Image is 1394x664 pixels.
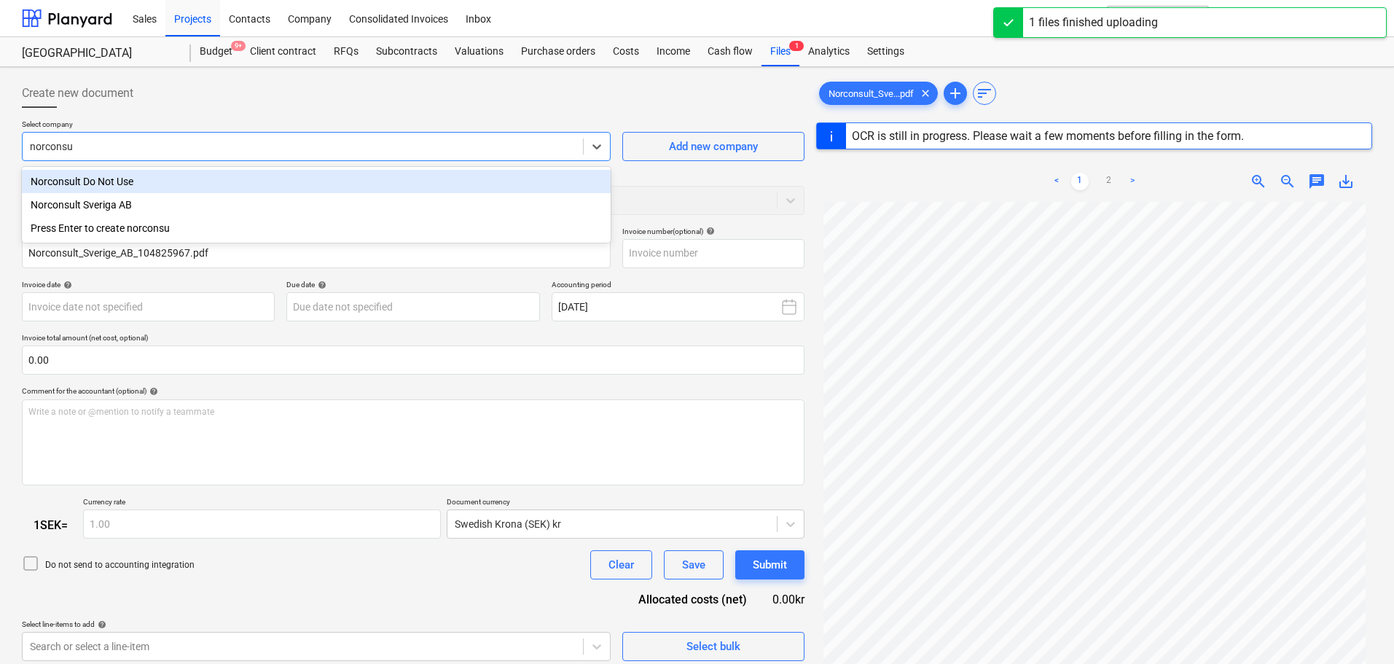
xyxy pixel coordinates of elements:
span: help [703,227,715,235]
a: Budget9+ [191,37,241,66]
span: help [315,281,326,289]
div: 1 files finished uploading [1029,14,1158,31]
p: Document currency [447,497,804,509]
span: save_alt [1337,173,1355,190]
a: Subcontracts [367,37,446,66]
div: Invoice date [22,280,275,289]
input: Invoice total amount (net cost, optional) [22,345,804,375]
p: Select company [22,120,611,132]
div: Allocated costs (net) [615,591,770,608]
div: Norconsult Do Not Use [22,170,611,193]
a: Next page [1124,173,1141,190]
a: Analytics [799,37,858,66]
span: chat [1308,173,1326,190]
button: Save [664,550,724,579]
input: Due date not specified [286,292,539,321]
a: Client contract [241,37,325,66]
a: Costs [604,37,648,66]
span: help [95,620,106,629]
span: help [146,387,158,396]
div: Files [761,37,799,66]
div: Comment for the accountant (optional) [22,386,804,396]
div: OCR is still in progress. Please wait a few moments before filling in the form. [852,129,1244,143]
a: RFQs [325,37,367,66]
input: Invoice number [622,239,804,268]
a: Income [648,37,699,66]
input: Document name [22,239,611,268]
div: Norconsult_Sve...pdf [819,82,938,105]
button: Clear [590,550,652,579]
a: Page 2 [1100,173,1118,190]
span: Norconsult_Sve...pdf [820,88,923,99]
p: Currency rate [83,497,441,509]
a: Files1 [761,37,799,66]
div: Submit [753,555,787,574]
span: add [947,85,964,102]
span: clear [917,85,934,102]
a: Purchase orders [512,37,604,66]
div: 1 SEK = [22,518,83,532]
div: Clear [608,555,634,574]
div: Invoice number (optional) [622,227,804,236]
button: Select bulk [622,632,804,661]
span: 1 [789,41,804,51]
button: Submit [735,550,804,579]
a: Page 1 is your current page [1071,173,1089,190]
span: zoom_out [1279,173,1296,190]
p: Do not send to accounting integration [45,559,195,571]
a: Valuations [446,37,512,66]
span: 9+ [231,41,246,51]
p: Invoice total amount (net cost, optional) [22,333,804,345]
a: Cash flow [699,37,761,66]
div: Due date [286,280,539,289]
div: Budget [191,37,241,66]
span: sort [976,85,993,102]
div: Press Enter to create norconsu [22,216,611,240]
p: Accounting period [552,280,804,292]
span: help [60,281,72,289]
a: Settings [858,37,913,66]
button: Add new company [622,132,804,161]
iframe: Chat Widget [1321,594,1394,664]
button: [DATE] [552,292,804,321]
div: Save [682,555,705,574]
div: Select line-items to add [22,620,611,629]
div: [GEOGRAPHIC_DATA] [22,46,173,61]
div: Norconsult Sveriga AB [22,193,611,216]
a: Previous page [1048,173,1065,190]
div: 0.00kr [770,591,804,608]
div: Add new company [669,137,758,156]
span: Create new document [22,85,133,102]
input: Invoice date not specified [22,292,275,321]
div: Select bulk [686,637,740,656]
span: zoom_in [1250,173,1267,190]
